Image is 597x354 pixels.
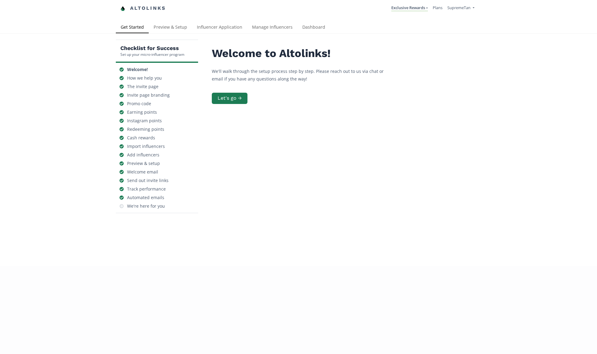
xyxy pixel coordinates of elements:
[127,101,151,107] div: Promo code
[212,47,395,60] h2: Welcome to Altolinks!
[192,22,247,34] a: Influencer Application
[127,118,162,124] div: Instagram points
[433,5,442,10] a: Plans
[127,177,169,184] div: Send out invite links
[127,152,159,158] div: Add influencers
[127,126,164,132] div: Redeeming points
[127,92,170,98] div: Invite page branding
[212,67,395,83] p: We'll walk through the setup process step by step. Please reach out to us via chat or email if yo...
[120,52,184,57] div: Set up your micro-influencer program
[116,22,149,34] a: Get Started
[127,203,165,209] div: We're here for you
[212,93,247,104] button: Let's go →
[127,66,148,73] div: Welcome!
[120,3,166,13] a: Altolinks
[127,75,162,81] div: How we help you
[247,22,297,34] a: Manage Influencers
[297,22,330,34] a: Dashboard
[127,135,155,141] div: Cash rewards
[120,6,125,11] img: favicon-32x32.png
[127,195,164,201] div: Automated emails
[127,109,157,115] div: Earning points
[149,22,192,34] a: Preview & Setup
[127,84,158,90] div: The invite page
[127,169,158,175] div: Welcome email
[127,143,165,149] div: Import influencers
[120,45,184,52] h5: Checklist for Success
[391,5,428,12] a: Exclusive Rewards
[127,160,160,166] div: Preview & setup
[447,5,474,12] a: SupremeTan
[127,186,166,192] div: Track performance
[447,5,471,10] span: SupremeTan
